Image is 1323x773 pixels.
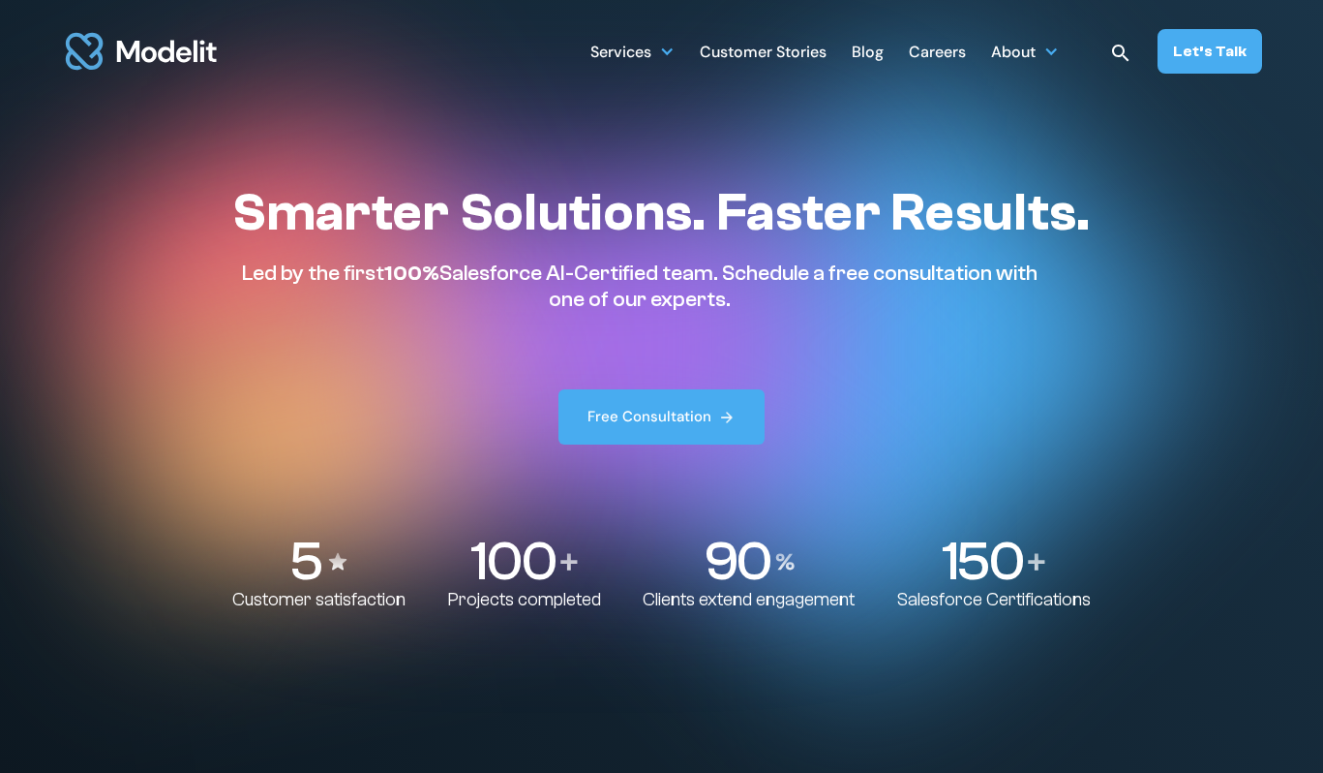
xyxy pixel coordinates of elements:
[232,181,1090,245] h1: Smarter Solutions. Faster Results.
[700,35,827,73] div: Customer Stories
[587,407,711,427] div: Free Consultation
[560,553,578,571] img: Plus
[1158,29,1262,74] a: Let’s Talk
[1173,41,1247,62] div: Let’s Talk
[991,35,1036,73] div: About
[62,21,221,81] img: modelit logo
[704,534,769,589] p: 90
[1028,553,1045,571] img: Plus
[448,589,601,611] p: Projects completed
[558,389,766,445] a: Free Consultation
[991,32,1059,70] div: About
[700,32,827,70] a: Customer Stories
[852,32,884,70] a: Blog
[384,261,439,286] span: 100%
[775,553,795,571] img: Percentage
[718,409,736,426] img: arrow right
[590,32,675,70] div: Services
[590,35,651,73] div: Services
[232,589,406,611] p: Customer satisfaction
[909,32,966,70] a: Careers
[232,261,1047,312] p: Led by the first Salesforce AI-Certified team. Schedule a free consultation with one of our experts.
[897,589,1091,611] p: Salesforce Certifications
[326,550,349,573] img: Stars
[643,589,855,611] p: Clients extend engagement
[62,21,221,81] a: home
[909,35,966,73] div: Careers
[470,534,555,589] p: 100
[852,35,884,73] div: Blog
[942,534,1022,589] p: 150
[289,534,320,589] p: 5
